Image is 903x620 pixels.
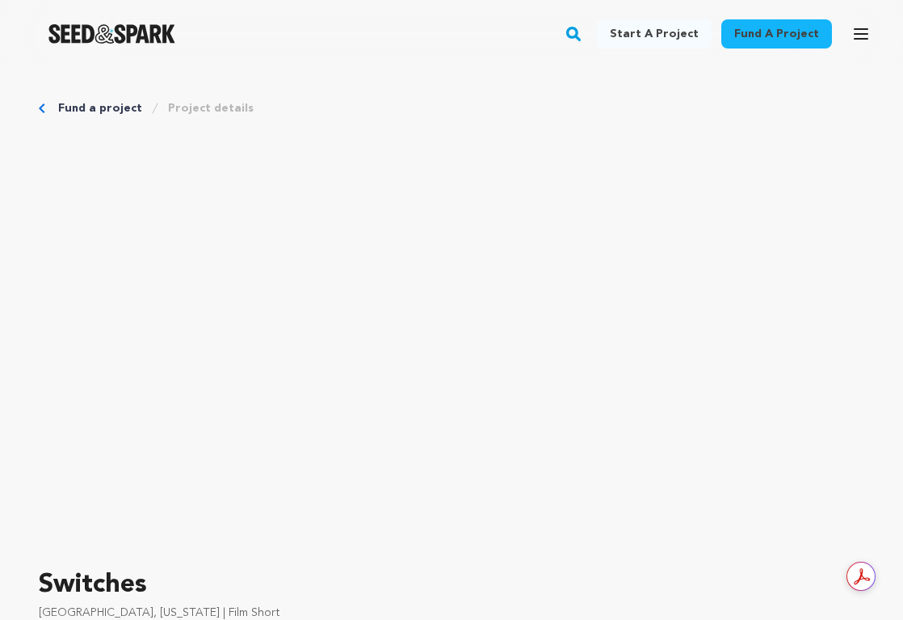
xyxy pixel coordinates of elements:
[39,100,864,116] div: Breadcrumb
[39,566,864,605] p: Switches
[58,100,142,116] a: Fund a project
[168,100,254,116] a: Project details
[721,19,832,49] a: Fund a project
[48,24,175,44] img: Seed&Spark Logo Dark Mode
[48,24,175,44] a: Seed&Spark Homepage
[597,19,712,49] a: Start a project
